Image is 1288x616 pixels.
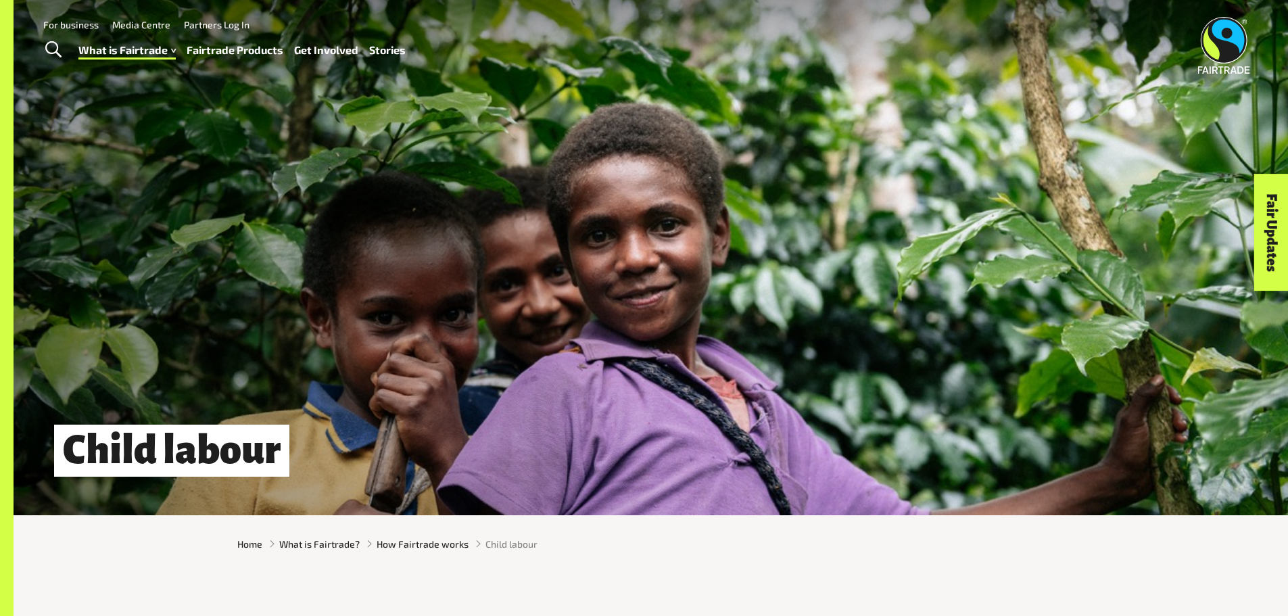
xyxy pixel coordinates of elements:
a: Get Involved [294,41,358,60]
a: For business [43,19,99,30]
a: Stories [369,41,406,60]
a: Home [237,537,262,551]
span: Child labour [485,537,538,551]
a: Fairtrade Products [187,41,283,60]
a: Toggle Search [37,33,70,67]
a: What is Fairtrade [78,41,176,60]
a: What is Fairtrade? [279,537,360,551]
img: Fairtrade Australia New Zealand logo [1198,17,1250,74]
a: Media Centre [112,19,170,30]
h1: Child labour [54,425,289,477]
a: Partners Log In [184,19,249,30]
a: How Fairtrade works [377,537,469,551]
